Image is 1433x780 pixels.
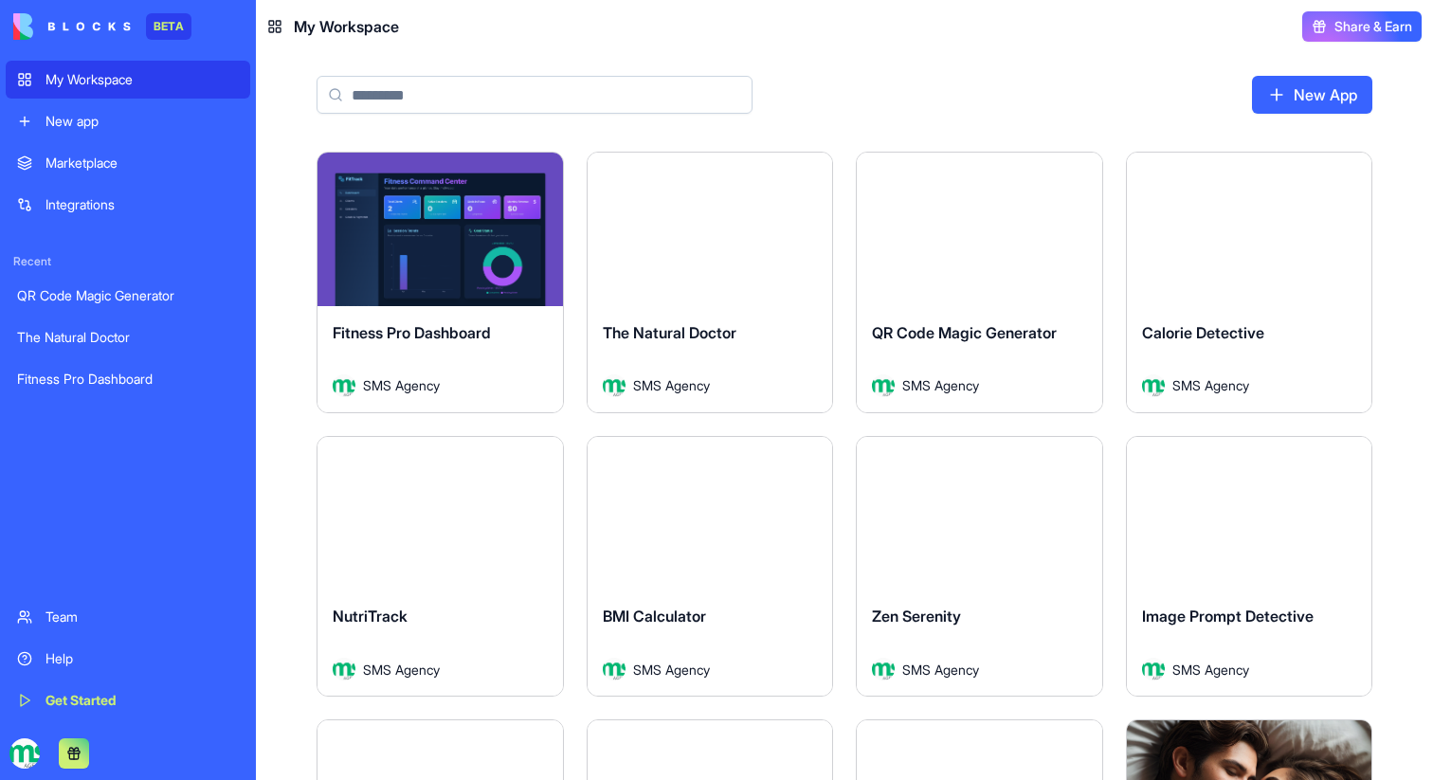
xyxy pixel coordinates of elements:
[1126,436,1373,698] a: Image Prompt DetectiveAvatarSMS Agency
[13,13,191,40] a: BETA
[45,154,239,172] div: Marketplace
[6,61,250,99] a: My Workspace
[1126,152,1373,413] a: Calorie DetectiveAvatarSMS Agency
[872,658,895,680] img: Avatar
[9,738,40,769] img: logo_transparent_kimjut.jpg
[45,70,239,89] div: My Workspace
[603,323,736,342] span: The Natural Doctor
[45,608,239,626] div: Team
[13,13,131,40] img: logo
[902,660,979,680] span: SMS Agency
[902,375,979,395] span: SMS Agency
[872,374,895,397] img: Avatar
[872,607,961,626] span: Zen Serenity
[587,152,834,413] a: The Natural DoctorAvatarSMS Agency
[146,13,191,40] div: BETA
[45,112,239,131] div: New app
[6,254,250,269] span: Recent
[17,328,239,347] div: The Natural Doctor
[333,607,408,626] span: NutriTrack
[333,658,355,680] img: Avatar
[1142,607,1314,626] span: Image Prompt Detective
[6,144,250,182] a: Marketplace
[1142,374,1165,397] img: Avatar
[45,649,239,668] div: Help
[1142,323,1264,342] span: Calorie Detective
[363,660,440,680] span: SMS Agency
[6,186,250,224] a: Integrations
[1172,660,1249,680] span: SMS Agency
[6,277,250,315] a: QR Code Magic Generator
[856,152,1103,413] a: QR Code Magic GeneratorAvatarSMS Agency
[317,436,564,698] a: NutriTrackAvatarSMS Agency
[45,195,239,214] div: Integrations
[1334,17,1412,36] span: Share & Earn
[587,436,834,698] a: BMI CalculatorAvatarSMS Agency
[294,15,399,38] span: My Workspace
[856,436,1103,698] a: Zen SerenityAvatarSMS Agency
[603,374,626,397] img: Avatar
[1252,76,1372,114] a: New App
[17,286,239,305] div: QR Code Magic Generator
[333,374,355,397] img: Avatar
[45,691,239,710] div: Get Started
[317,152,564,413] a: Fitness Pro DashboardAvatarSMS Agency
[872,323,1057,342] span: QR Code Magic Generator
[6,598,250,636] a: Team
[603,658,626,680] img: Avatar
[6,681,250,719] a: Get Started
[6,640,250,678] a: Help
[1142,658,1165,680] img: Avatar
[6,102,250,140] a: New app
[633,660,710,680] span: SMS Agency
[6,360,250,398] a: Fitness Pro Dashboard
[1302,11,1422,42] button: Share & Earn
[1172,375,1249,395] span: SMS Agency
[333,323,491,342] span: Fitness Pro Dashboard
[6,318,250,356] a: The Natural Doctor
[17,370,239,389] div: Fitness Pro Dashboard
[633,375,710,395] span: SMS Agency
[363,375,440,395] span: SMS Agency
[603,607,706,626] span: BMI Calculator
